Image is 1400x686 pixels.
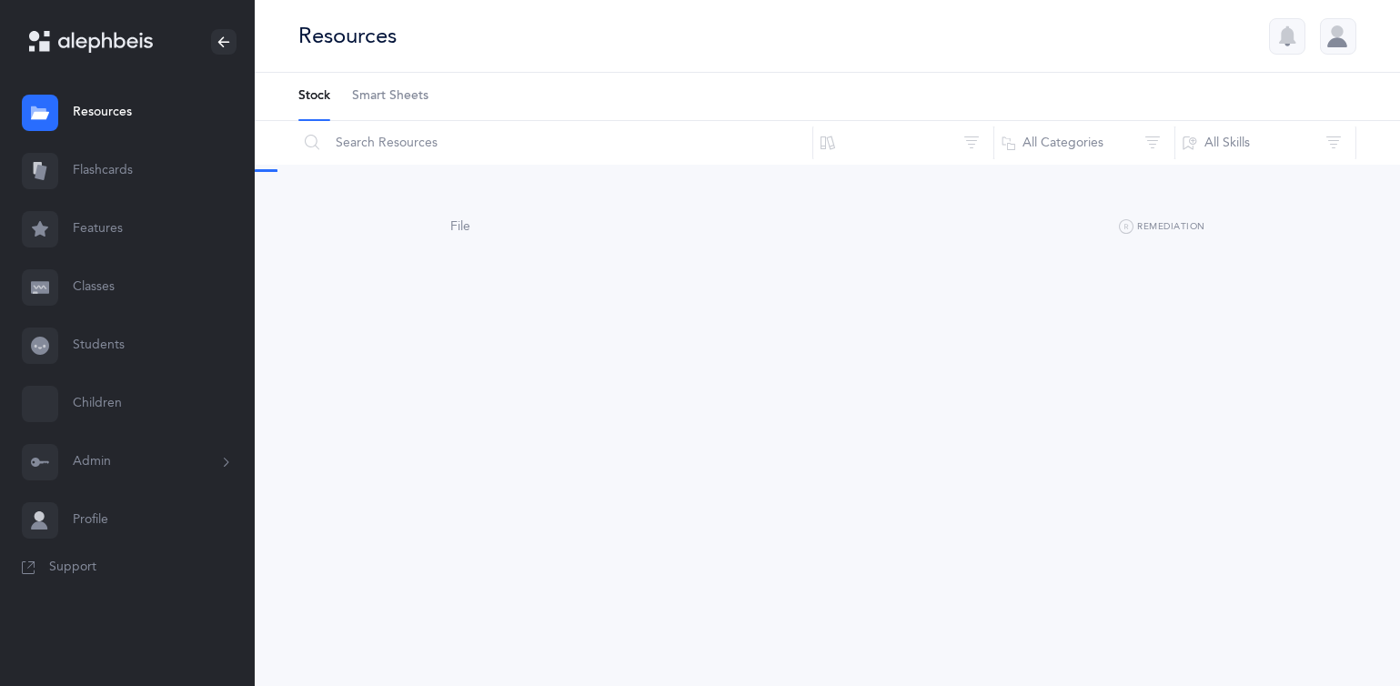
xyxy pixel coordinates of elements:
[1174,121,1356,165] button: All Skills
[49,559,96,577] span: Support
[352,87,428,106] span: Smart Sheets
[297,121,813,165] input: Search Resources
[298,21,397,51] div: Resources
[450,219,470,234] span: File
[993,121,1175,165] button: All Categories
[1119,217,1205,238] button: Remediation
